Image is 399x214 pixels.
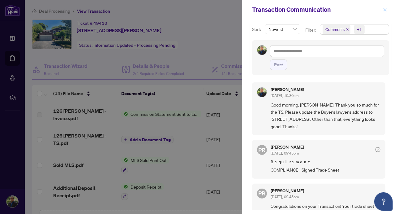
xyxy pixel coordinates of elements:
[357,26,362,33] div: +1
[383,7,387,12] span: close
[271,145,304,149] h5: [PERSON_NAME]
[252,5,381,14] div: Transaction Communication
[252,26,262,33] p: Sort:
[271,87,304,92] h5: [PERSON_NAME]
[271,101,380,130] span: Good morning, [PERSON_NAME]. Thank you so much for the TS. Please update the Buyer’s lawyer’s add...
[346,28,349,31] span: close
[271,159,380,165] span: Requirement
[325,26,345,33] span: Comments
[271,166,380,173] span: COMPLIANCE - Signed Trade Sheet
[323,25,350,34] span: Comments
[271,189,304,193] h5: [PERSON_NAME]
[257,46,267,55] img: Profile Icon
[271,194,299,199] span: [DATE], 09:45pm
[375,147,380,152] span: check-circle
[270,59,287,70] button: Post
[271,151,299,155] span: [DATE], 09:45pm
[259,189,266,198] span: PR
[305,27,317,33] p: Filter:
[268,24,297,34] span: Newest
[271,93,298,98] span: [DATE], 10:30am
[259,146,266,154] span: PR
[374,192,393,211] button: Open asap
[257,88,267,97] img: Profile Icon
